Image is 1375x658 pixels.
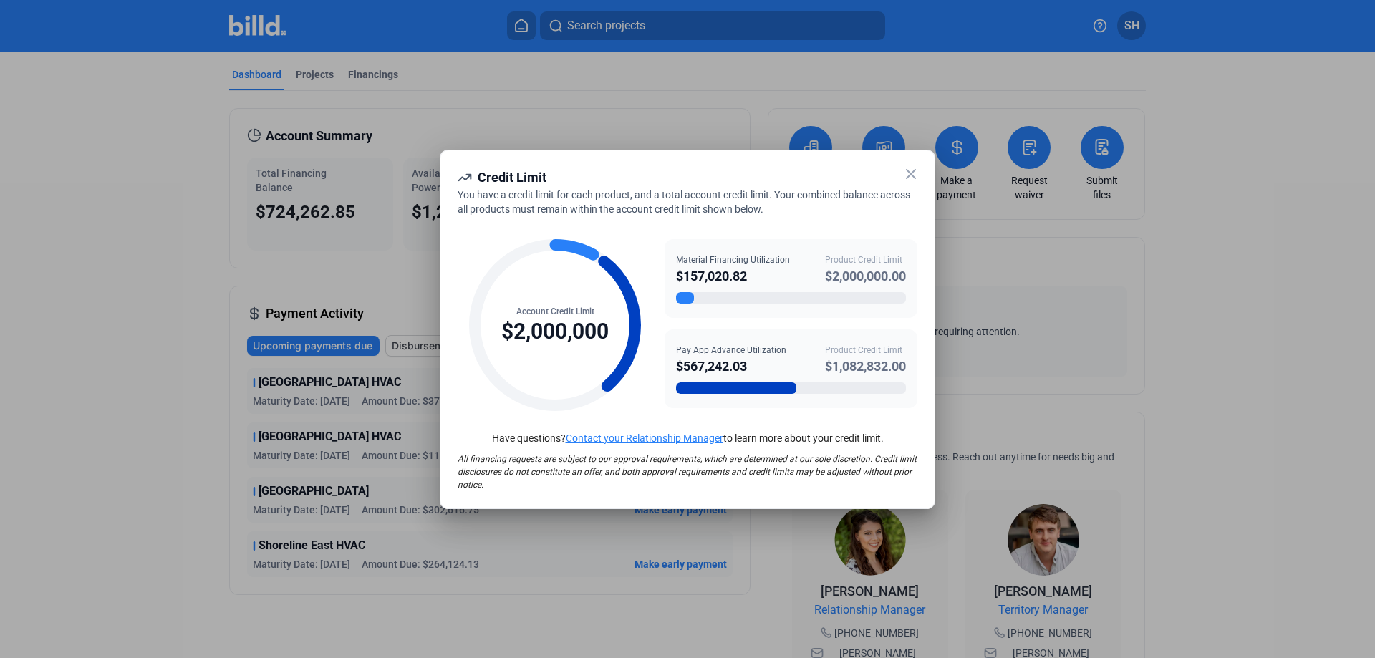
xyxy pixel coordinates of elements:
[492,432,884,444] span: Have questions? to learn more about your credit limit.
[458,454,917,490] span: All financing requests are subject to our approval requirements, which are determined at our sole...
[825,344,906,357] div: Product Credit Limit
[566,432,723,444] a: Contact your Relationship Manager
[825,357,906,377] div: $1,082,832.00
[676,357,786,377] div: $567,242.03
[501,305,609,318] div: Account Credit Limit
[825,266,906,286] div: $2,000,000.00
[676,266,790,286] div: $157,020.82
[458,189,910,215] span: You have a credit limit for each product, and a total account credit limit. Your combined balance...
[676,344,786,357] div: Pay App Advance Utilization
[825,253,906,266] div: Product Credit Limit
[501,318,609,345] div: $2,000,000
[676,253,790,266] div: Material Financing Utilization
[478,170,546,185] span: Credit Limit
